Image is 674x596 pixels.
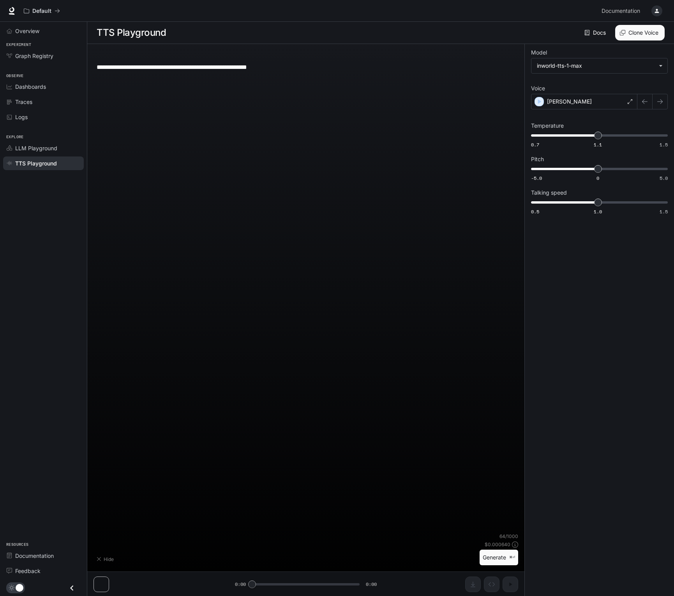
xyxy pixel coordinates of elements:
button: All workspaces [20,3,64,19]
span: Overview [15,27,39,35]
span: Graph Registry [15,52,53,60]
a: Traces [3,95,84,109]
a: Documentation [598,3,646,19]
p: $ 0.000640 [485,541,510,548]
span: Traces [15,98,32,106]
p: Pitch [531,156,544,162]
p: ⌘⏎ [509,555,515,560]
div: inworld-tts-1-max [531,58,667,73]
span: Logs [15,113,28,121]
h1: TTS Playground [97,25,166,40]
span: Documentation [602,6,640,16]
a: Docs [583,25,609,40]
span: -5.0 [531,175,542,181]
span: 1.0 [594,208,602,215]
button: Hide [94,553,118,565]
div: inworld-tts-1-max [537,62,655,70]
a: Documentation [3,549,84,563]
p: Model [531,50,547,55]
a: Overview [3,24,84,38]
a: LLM Playground [3,141,84,155]
span: TTS Playground [15,159,57,167]
a: TTS Playground [3,156,84,170]
span: 1.5 [660,208,668,215]
button: Close drawer [63,580,81,596]
p: Temperature [531,123,564,128]
button: Clone Voice [615,25,665,40]
span: LLM Playground [15,144,57,152]
button: Generate⌘⏎ [480,550,518,566]
span: 0.7 [531,141,539,148]
span: Documentation [15,552,54,560]
span: Feedback [15,567,41,575]
span: 1.1 [594,141,602,148]
a: Graph Registry [3,49,84,63]
a: Feedback [3,564,84,578]
p: [PERSON_NAME] [547,98,592,105]
a: Logs [3,110,84,124]
span: Dark mode toggle [16,583,23,592]
a: Dashboards [3,80,84,93]
span: 1.5 [660,141,668,148]
p: 64 / 1000 [499,533,518,540]
span: Dashboards [15,83,46,91]
p: Talking speed [531,190,567,195]
p: Voice [531,86,545,91]
span: 0.5 [531,208,539,215]
p: Default [32,8,51,14]
span: 0 [596,175,599,181]
span: 5.0 [660,175,668,181]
